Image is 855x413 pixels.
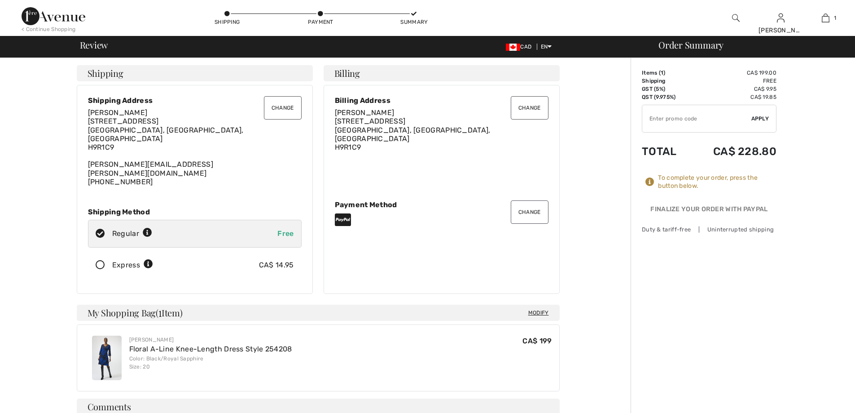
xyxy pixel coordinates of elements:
[822,13,829,23] img: My Bag
[88,108,302,186] div: [PERSON_NAME][EMAIL_ADDRESS][PERSON_NAME][DOMAIN_NAME] [PHONE_NUMBER]
[129,355,292,371] div: Color: Black/Royal Sapphire Size: 20
[335,117,491,151] span: [STREET_ADDRESS] [GEOGRAPHIC_DATA], [GEOGRAPHIC_DATA], [GEOGRAPHIC_DATA] H9R1C9
[88,69,123,78] span: Shipping
[834,14,836,22] span: 1
[642,77,689,85] td: Shipping
[732,13,740,23] img: search the website
[658,174,776,190] div: To complete your order, press the button below.
[689,136,776,167] td: CA$ 228.80
[777,13,785,22] a: Sign In
[88,108,148,117] span: [PERSON_NAME]
[335,96,548,105] div: Billing Address
[541,44,552,50] span: EN
[112,260,153,271] div: Express
[88,96,302,105] div: Shipping Address
[88,117,244,151] span: [STREET_ADDRESS] [GEOGRAPHIC_DATA], [GEOGRAPHIC_DATA], [GEOGRAPHIC_DATA] H9R1C9
[335,108,395,117] span: [PERSON_NAME]
[92,336,122,380] img: Floral A-Line Knee-Length Dress Style 254208
[307,18,334,26] div: Payment
[22,7,85,25] img: 1ère Avenue
[528,308,549,317] span: Modify
[751,115,769,123] span: Apply
[277,229,294,238] span: Free
[214,18,241,26] div: Shipping
[506,44,535,50] span: CAD
[642,204,776,218] div: Finalize Your Order with PayPal
[642,105,751,132] input: Promo code
[506,44,520,51] img: Canadian Dollar
[129,336,292,344] div: [PERSON_NAME]
[400,18,427,26] div: Summary
[689,77,776,85] td: Free
[689,85,776,93] td: CA$ 9.95
[648,40,850,49] div: Order Summary
[803,13,847,23] a: 1
[642,136,689,167] td: Total
[642,225,776,234] div: Duty & tariff-free | Uninterrupted shipping
[511,96,548,120] button: Change
[642,69,689,77] td: Items ( )
[264,96,302,120] button: Change
[522,337,552,345] span: CA$ 199
[642,93,689,101] td: QST (9.975%)
[259,260,294,271] div: CA$ 14.95
[661,70,663,76] span: 1
[334,69,360,78] span: Billing
[80,40,108,49] span: Review
[689,69,776,77] td: CA$ 199.00
[642,85,689,93] td: GST (5%)
[112,228,152,239] div: Regular
[158,306,162,318] span: 1
[88,208,302,216] div: Shipping Method
[759,26,802,35] div: [PERSON_NAME]
[335,200,548,209] div: Payment Method
[511,200,548,224] button: Change
[129,345,292,353] a: Floral A-Line Knee-Length Dress Style 254208
[777,13,785,23] img: My Info
[77,305,560,321] h4: My Shopping Bag
[156,306,182,319] span: ( Item)
[22,25,76,33] div: < Continue Shopping
[689,93,776,101] td: CA$ 19.85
